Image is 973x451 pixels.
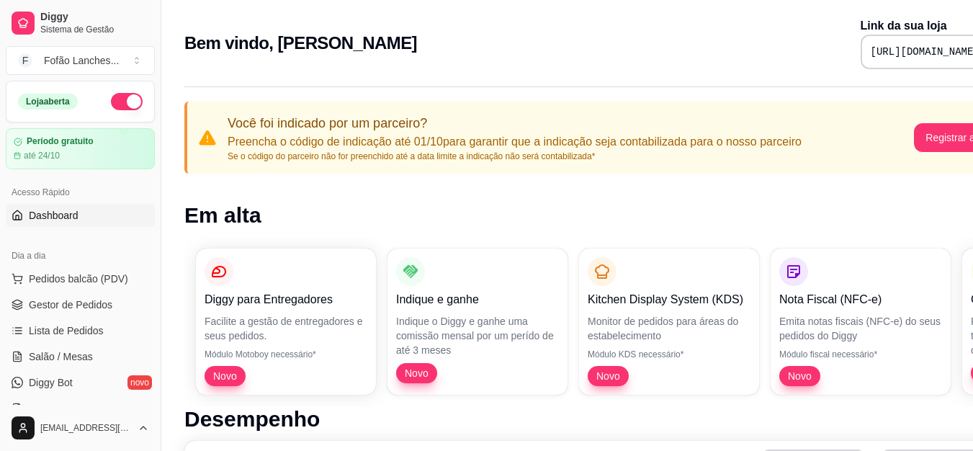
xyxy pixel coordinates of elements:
[6,204,155,227] a: Dashboard
[579,249,759,395] button: Kitchen Display System (KDS)Monitor de pedidos para áreas do estabelecimentoMódulo KDS necessário...
[396,291,559,308] p: Indique e ganhe
[40,422,132,434] span: [EMAIL_ADDRESS][DOMAIN_NAME]
[387,249,568,395] button: Indique e ganheIndique o Diggy e ganhe uma comissão mensal por um perído de até 3 mesesNovo
[6,267,155,290] button: Pedidos balcão (PDV)
[779,291,942,308] p: Nota Fiscal (NFC-e)
[6,181,155,204] div: Acesso Rápido
[228,113,802,133] p: Você foi indicado por um parceiro?
[6,244,155,267] div: Dia a dia
[588,314,750,343] p: Monitor de pedidos para áreas do estabelecimento
[24,150,60,161] article: até 24/10
[6,293,155,316] a: Gestor de Pedidos
[588,291,750,308] p: Kitchen Display System (KDS)
[6,6,155,40] a: DiggySistema de Gestão
[6,397,155,420] a: KDS
[228,133,802,151] p: Preencha o código de indicação até 01/10 para garantir que a indicação seja contabilizada para o ...
[18,53,32,68] span: F
[6,411,155,445] button: [EMAIL_ADDRESS][DOMAIN_NAME]
[399,366,434,380] span: Novo
[205,349,367,360] p: Módulo Motoboy necessário*
[779,349,942,360] p: Módulo fiscal necessário*
[196,249,376,395] button: Diggy para EntregadoresFacilite a gestão de entregadores e seus pedidos.Módulo Motoboy necessário...
[29,323,104,338] span: Lista de Pedidos
[207,369,243,383] span: Novo
[29,298,112,312] span: Gestor de Pedidos
[6,345,155,368] a: Salão / Mesas
[184,32,417,55] h2: Bem vindo, [PERSON_NAME]
[779,314,942,343] p: Emita notas fiscais (NFC-e) do seus pedidos do Diggy
[205,314,367,343] p: Facilite a gestão de entregadores e seus pedidos.
[588,349,750,360] p: Módulo KDS necessário*
[6,319,155,342] a: Lista de Pedidos
[782,369,817,383] span: Novo
[6,371,155,394] a: Diggy Botnovo
[40,24,149,35] span: Sistema de Gestão
[591,369,626,383] span: Novo
[29,349,93,364] span: Salão / Mesas
[29,272,128,286] span: Pedidos balcão (PDV)
[6,128,155,169] a: Período gratuitoaté 24/10
[18,94,78,110] div: Loja aberta
[29,401,50,416] span: KDS
[40,11,149,24] span: Diggy
[6,46,155,75] button: Select a team
[771,249,951,395] button: Nota Fiscal (NFC-e)Emita notas fiscais (NFC-e) do seus pedidos do DiggyMódulo fiscal necessário*Novo
[111,93,143,110] button: Alterar Status
[228,151,802,162] p: Se o código do parceiro não for preenchido até a data limite a indicação não será contabilizada*
[29,208,79,223] span: Dashboard
[29,375,73,390] span: Diggy Bot
[44,53,119,68] div: Fofão Lanches ...
[27,136,94,147] article: Período gratuito
[396,314,559,357] p: Indique o Diggy e ganhe uma comissão mensal por um perído de até 3 meses
[205,291,367,308] p: Diggy para Entregadores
